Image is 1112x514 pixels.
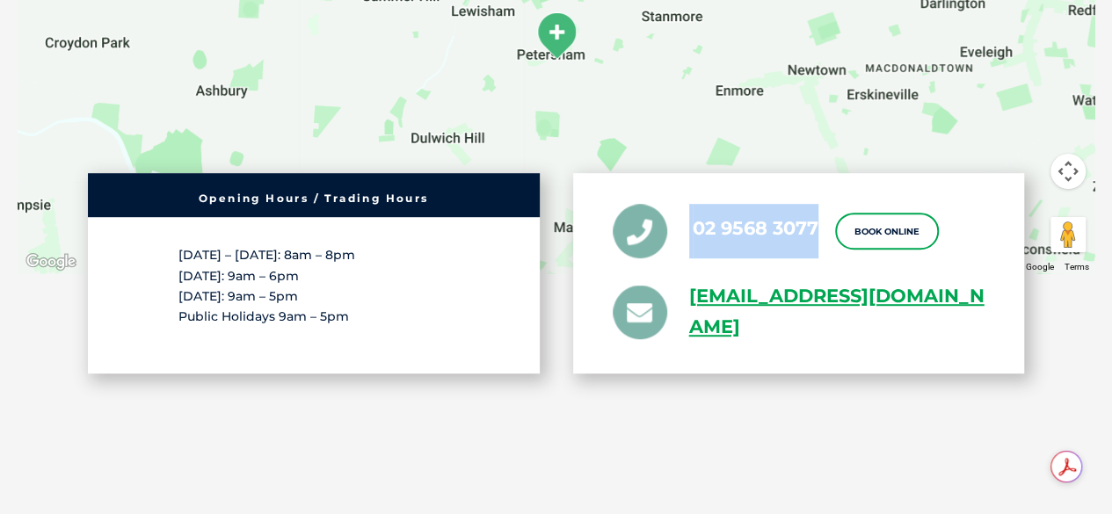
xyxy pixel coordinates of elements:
a: [EMAIL_ADDRESS][DOMAIN_NAME] [689,281,985,343]
a: Book Online [835,213,939,250]
a: 02 9568 3077 [693,217,818,239]
p: [DATE] – [DATE]: 8am – 8pm [DATE]: 9am – 6pm [DATE]: 9am – 5pm Public Holidays 9am – 5pm [178,245,449,327]
button: Map camera controls [1050,154,1086,189]
h6: Opening Hours / Trading Hours [97,193,531,204]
